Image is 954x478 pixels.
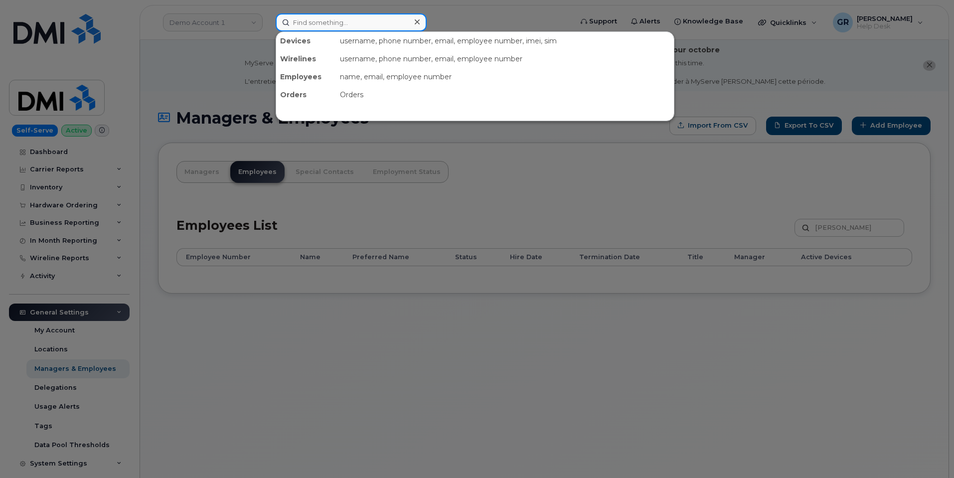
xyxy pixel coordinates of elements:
[276,50,336,68] div: Wirelines
[336,86,674,104] div: Orders
[276,86,336,104] div: Orders
[336,32,674,50] div: username, phone number, email, employee number, imei, sim
[336,50,674,68] div: username, phone number, email, employee number
[336,68,674,86] div: name, email, employee number
[276,68,336,86] div: Employees
[276,32,336,50] div: Devices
